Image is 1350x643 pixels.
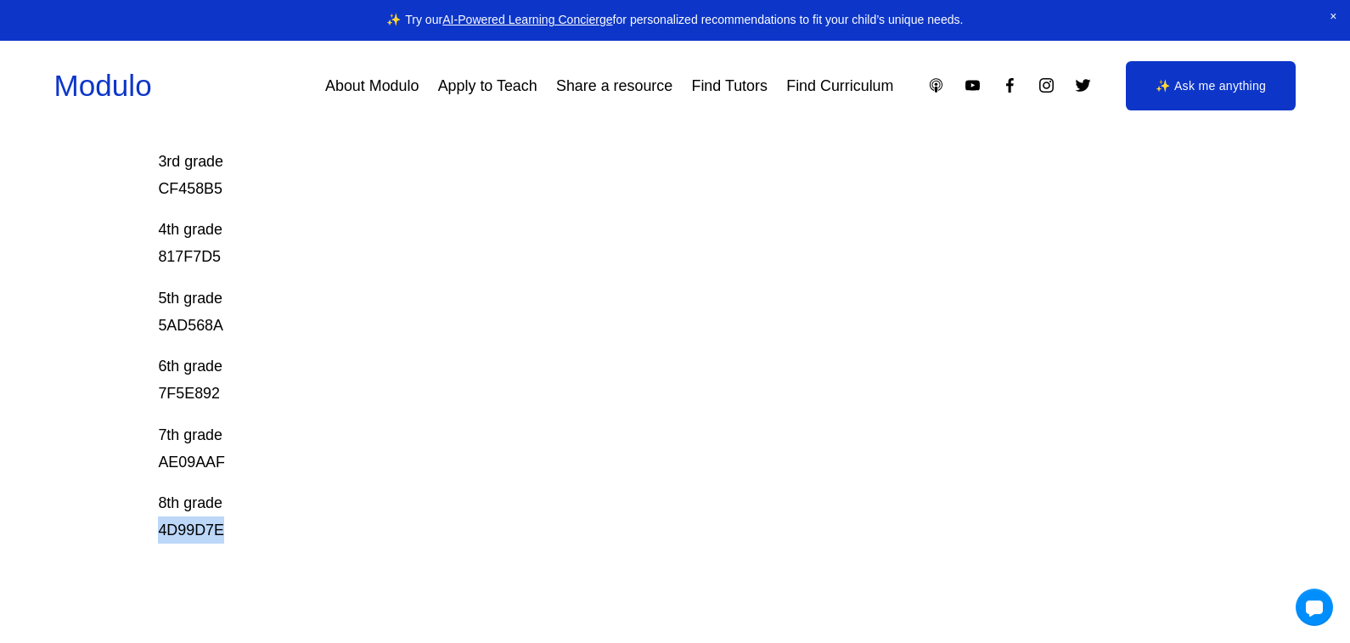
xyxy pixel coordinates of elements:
a: ✨ Ask me anything [1126,61,1296,110]
p: 7th grade AE09AAF [158,421,1087,476]
a: Apply to Teach [438,71,537,101]
p: 3rd grade CF458B5 [158,148,1087,202]
a: AI-Powered Learning Concierge [442,13,612,26]
a: Find Curriculum [786,71,893,101]
a: Instagram [1038,76,1055,94]
p: 8th grade 4D99D7E [158,489,1087,544]
p: 4th grade 817F7D5 [158,216,1087,270]
a: Twitter [1074,76,1092,94]
p: 5th grade 5AD568A [158,285,1087,339]
a: Modulo [54,69,152,102]
a: Find Tutors [691,71,768,101]
a: Apple Podcasts [927,76,945,94]
a: About Modulo [325,71,419,101]
a: Facebook [1001,76,1019,94]
p: 6th grade 7F5E892 [158,353,1087,407]
a: YouTube [964,76,982,94]
a: Share a resource [556,71,672,101]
